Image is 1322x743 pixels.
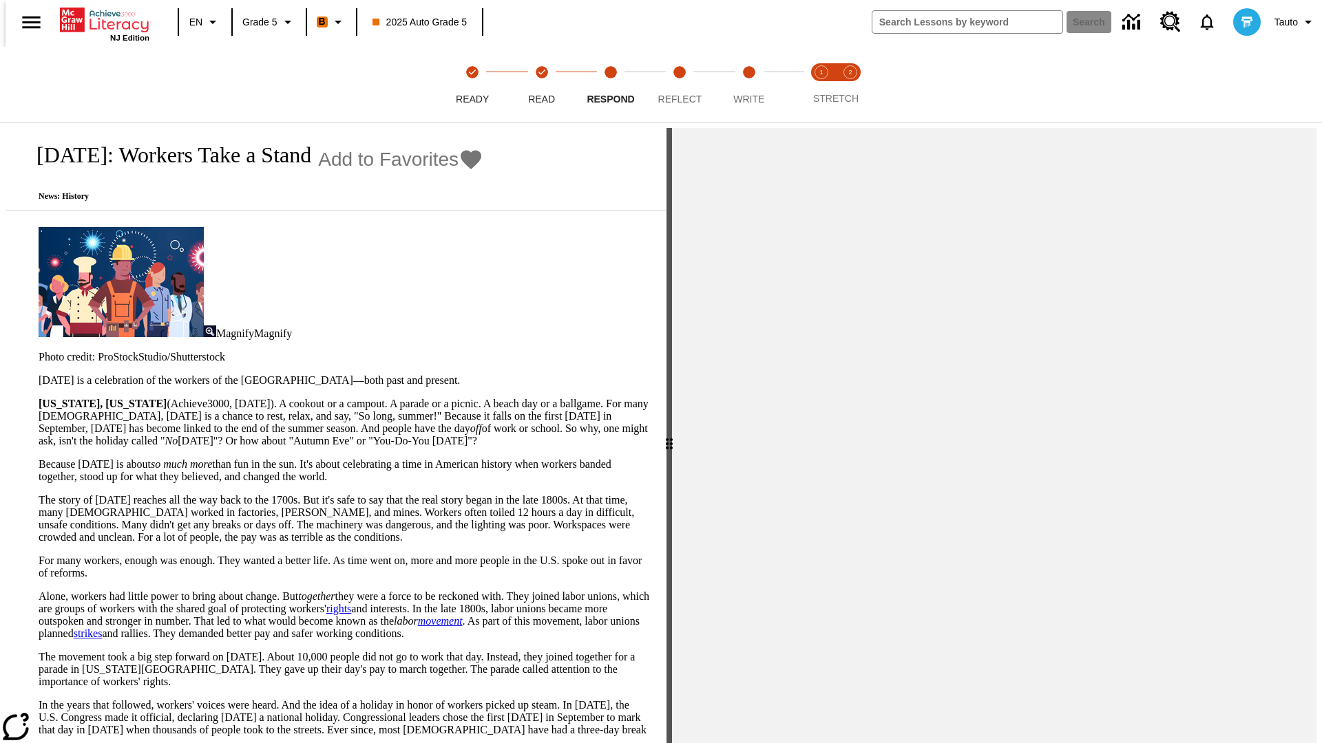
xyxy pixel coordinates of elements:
[733,94,764,105] span: Write
[204,325,216,337] img: Magnify
[39,374,650,387] p: [DATE] is a celebration of the workers of the [GEOGRAPHIC_DATA]—both past and present.
[432,47,512,122] button: Ready(Step completed) step 1 of 5
[1189,4,1225,40] a: Notifications
[1274,15,1298,30] span: Tauto
[6,128,667,736] div: reading
[326,603,351,614] a: rights
[1233,8,1261,36] img: avatar image
[110,34,149,42] span: NJ Edition
[830,47,870,122] button: Stretch Respond step 2 of 2
[813,93,859,104] span: STRETCH
[319,13,326,30] span: B
[418,615,463,627] a: movement
[672,128,1316,743] div: activity
[74,627,103,639] a: strikes
[254,327,292,339] span: Magnify
[60,5,149,42] div: Home
[183,10,227,34] button: Language: EN, Select a language
[318,147,483,171] button: Add to Favorites - Labor Day: Workers Take a Stand
[39,554,650,579] p: For many workers, enough was enough. They wanted a better life. As time went on, more and more pe...
[216,327,254,339] span: Magnify
[709,47,789,122] button: Write step 5 of 5
[456,94,489,105] span: Ready
[1152,3,1189,41] a: Resource Center, Will open in new tab
[501,47,581,122] button: Read(Step completed) step 2 of 5
[39,398,650,447] p: (Achieve3000, [DATE]). A cookout or a campout. A parade or a picnic. A beach day or a ballgame. F...
[819,69,823,76] text: 1
[848,69,852,76] text: 2
[242,15,277,30] span: Grade 5
[22,142,311,168] h1: [DATE]: Workers Take a Stand
[39,651,650,688] p: The movement took a big step forward on [DATE]. About 10,000 people did not go to work that day. ...
[1114,3,1152,41] a: Data Center
[151,458,212,470] em: so much more
[39,351,650,363] p: Photo credit: ProStockStudio/Shutterstock
[39,590,650,640] p: Alone, workers had little power to bring about change. But they were a force to be reckoned with....
[667,128,672,743] div: Press Enter or Spacebar and then press right and left arrow keys to move the slider
[373,15,468,30] span: 2025 Auto Grade 5
[39,458,650,483] p: Because [DATE] is about than fun in the sun. It's about celebrating a time in American history wh...
[11,2,52,43] button: Open side menu
[39,227,204,337] img: A banner with a blue background shows an illustrated row of diverse men and women dressed in clot...
[22,191,483,202] p: News: History
[298,590,335,602] em: together
[640,47,720,122] button: Reflect step 4 of 5
[394,615,463,627] em: labor
[189,15,202,30] span: EN
[528,94,555,105] span: Read
[39,494,650,543] p: The story of [DATE] reaches all the way back to the 1700s. But it's safe to say that the real sto...
[39,398,167,409] strong: [US_STATE], [US_STATE]
[1269,10,1322,34] button: Profile/Settings
[165,435,178,446] em: No
[587,94,634,105] span: Respond
[571,47,651,122] button: Respond step 3 of 5
[318,149,459,171] span: Add to Favorites
[311,10,352,34] button: Boost Class color is orange. Change class color
[237,10,302,34] button: Grade: Grade 5, Select a grade
[470,422,482,434] em: off
[872,11,1062,33] input: search field
[658,94,702,105] span: Reflect
[1225,4,1269,40] button: Select a new avatar
[801,47,841,122] button: Stretch Read step 1 of 2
